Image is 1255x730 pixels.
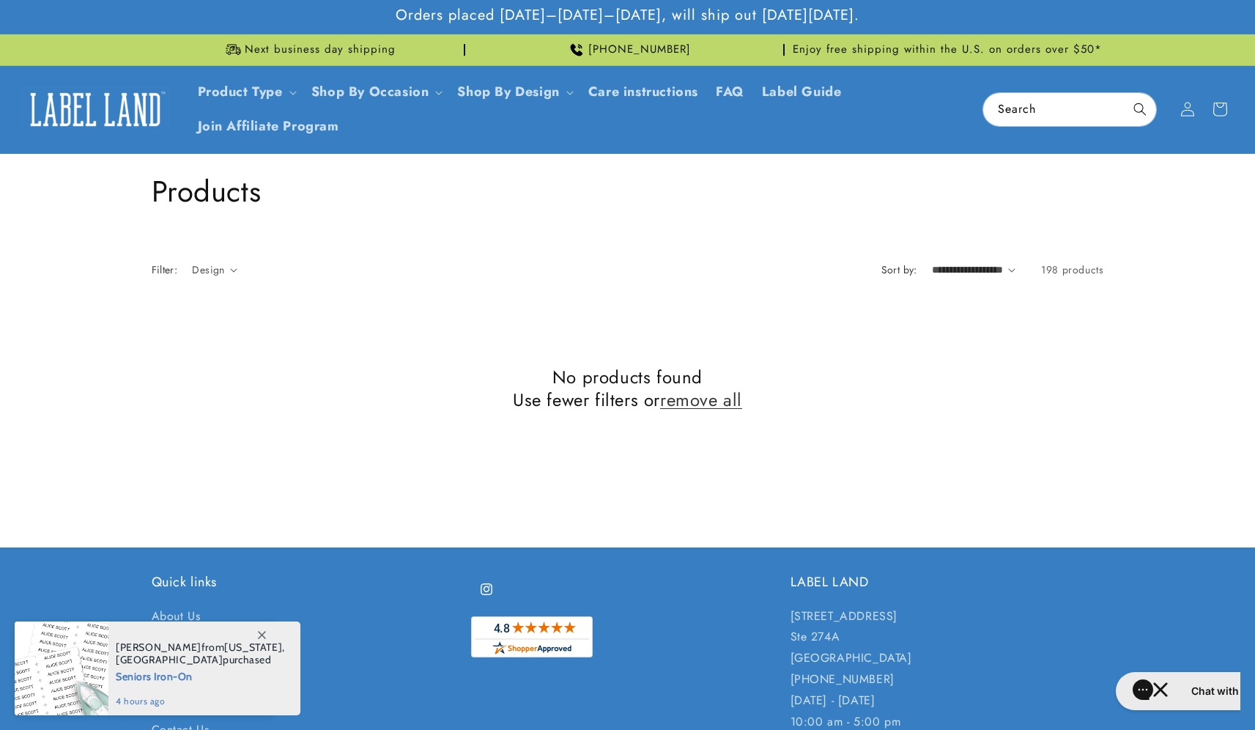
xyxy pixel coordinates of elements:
summary: Design (0 selected) [192,262,237,278]
span: Next business day shipping [245,43,396,57]
span: from , purchased [116,641,285,666]
span: Shop By Occasion [311,84,429,100]
h2: No products found Use fewer filters or [152,366,1104,411]
span: Join Affiliate Program [198,118,339,135]
span: Care instructions [588,84,698,100]
summary: Shop By Occasion [303,75,449,109]
div: Announcement [471,34,785,65]
span: [PERSON_NAME] [116,641,201,654]
img: Label Land [22,86,169,132]
h1: Products [152,172,1104,210]
span: Label Guide [762,84,842,100]
iframe: Gorgias live chat messenger [1108,667,1240,715]
a: Shop By Design [457,82,559,101]
button: Gorgias live chat [7,5,162,43]
a: Product Type [198,82,283,101]
a: Care instructions [580,75,707,109]
a: About Us [152,606,201,631]
summary: Product Type [189,75,303,109]
span: Enjoy free shipping within the U.S. on orders over $50* [793,43,1102,57]
span: Orders placed [DATE]–[DATE]–[DATE], will ship out [DATE][DATE]. [396,6,859,25]
h2: Filter: [152,262,178,278]
span: [PHONE_NUMBER] [588,43,691,57]
h2: LABEL LAND [791,574,1104,591]
a: remove all [660,388,742,411]
div: Announcement [791,34,1104,65]
button: Search [1124,93,1156,125]
span: [US_STATE] [224,641,282,654]
span: 4 hours ago [116,695,285,708]
summary: Shop By Design [448,75,579,109]
span: Seniors Iron-On [116,666,285,685]
img: Customer Reviews [471,616,593,657]
a: Label Land [17,81,174,138]
a: Join Affiliate Program [189,109,348,144]
span: [GEOGRAPHIC_DATA] [116,653,223,666]
h2: Chat with us [83,17,145,32]
span: Design [192,262,224,277]
div: Announcement [152,34,465,65]
label: Sort by: [881,262,917,277]
h2: Quick links [152,574,465,591]
a: FAQ [707,75,753,109]
a: Label Guide [753,75,851,109]
span: FAQ [716,84,744,100]
span: 198 products [1041,262,1103,277]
